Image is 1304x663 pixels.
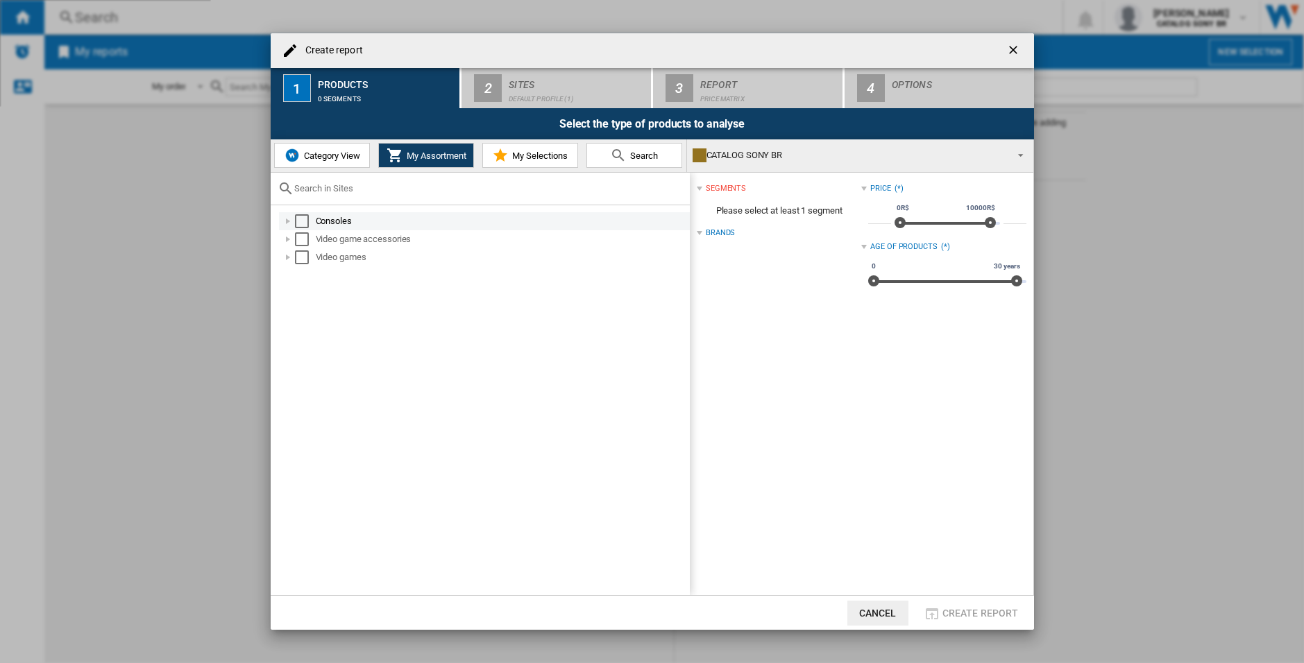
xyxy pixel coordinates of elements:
[700,74,837,88] div: Report
[992,261,1022,272] span: 30 years
[870,183,891,194] div: Price
[271,108,1034,139] div: Select the type of products to analyse
[298,44,363,58] h4: Create report
[653,68,844,108] button: 3 Report Price Matrix
[39,22,68,33] div: v 4.0.25
[300,150,360,161] span: Category View
[73,82,106,91] div: Domínio
[36,36,198,47] div: [PERSON_NAME]: [DOMAIN_NAME]
[964,203,997,214] span: 10000R$
[318,74,455,88] div: Products
[271,68,462,108] button: 1 Products 0 segments
[942,608,1019,619] span: Create report
[274,143,370,168] button: Category View
[586,143,682,168] button: Search
[1001,37,1028,64] button: getI18NText('BUTTONS.CLOSE_DIALOG')
[284,147,300,164] img: wiser-icon-blue.png
[509,150,568,161] span: My Selections
[666,74,693,102] div: 3
[462,68,652,108] button: 2 Sites Default profile (1)
[706,183,746,194] div: segments
[509,88,645,103] div: Default profile (1)
[58,80,69,92] img: tab_domain_overview_orange.svg
[22,22,33,33] img: logo_orange.svg
[316,214,688,228] div: Consoles
[316,232,688,246] div: Video game accessories
[845,68,1034,108] button: 4 Options
[1006,43,1023,60] ng-md-icon: getI18NText('BUTTONS.CLOSE_DIALOG')
[474,74,502,102] div: 2
[627,150,658,161] span: Search
[295,250,316,264] md-checkbox: Select
[892,74,1028,88] div: Options
[870,241,938,252] div: Age of products
[283,74,311,102] div: 1
[920,601,1023,626] button: Create report
[294,183,683,193] input: Search in Sites
[316,250,688,264] div: Video games
[895,203,911,214] span: 0R$
[403,150,466,161] span: My Assortment
[847,601,908,626] button: Cancel
[482,143,578,168] button: My Selections
[295,214,316,228] md-checkbox: Select
[706,227,735,239] div: Brands
[318,88,455,103] div: 0 segments
[22,36,33,47] img: website_grey.svg
[700,88,837,103] div: Price Matrix
[378,143,474,168] button: My Assortment
[509,74,645,88] div: Sites
[295,232,316,246] md-checkbox: Select
[162,82,223,91] div: Palavras-chave
[693,146,1006,165] div: CATALOG SONY BR
[870,261,878,272] span: 0
[146,80,158,92] img: tab_keywords_by_traffic_grey.svg
[857,74,885,102] div: 4
[697,198,861,224] span: Please select at least 1 segment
